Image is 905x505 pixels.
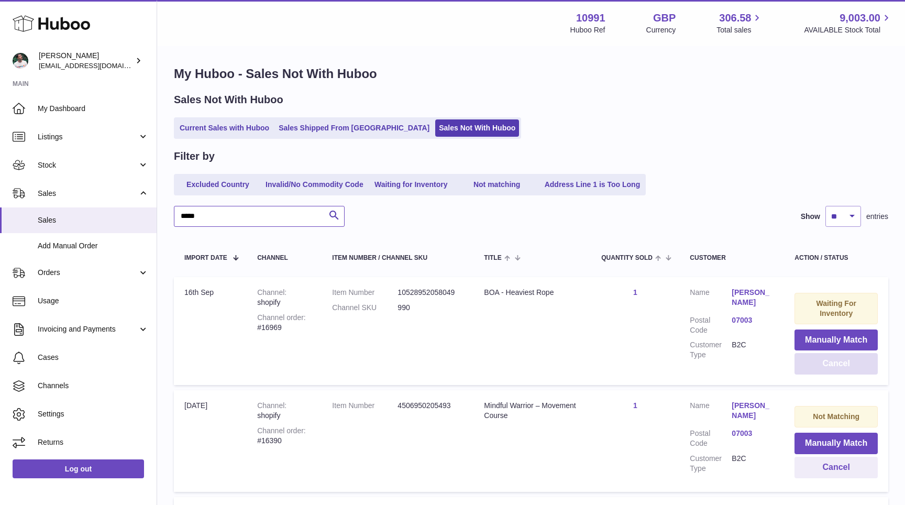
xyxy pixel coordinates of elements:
[690,315,732,335] dt: Postal Code
[257,426,311,446] div: #16390
[257,426,306,435] strong: Channel order
[38,296,149,306] span: Usage
[732,454,774,474] dd: B2C
[176,176,260,193] a: Excluded Country
[633,288,637,297] a: 1
[174,149,215,163] h2: Filter by
[719,11,751,25] span: 306.58
[794,255,878,261] div: Action / Status
[716,11,763,35] a: 306.58 Total sales
[184,255,227,261] span: Import date
[174,390,247,491] td: [DATE]
[13,459,144,478] a: Log out
[484,288,580,298] div: BOA - Heaviest Rope
[38,132,138,142] span: Listings
[38,324,138,334] span: Invoicing and Payments
[174,93,283,107] h2: Sales Not With Huboo
[13,53,28,69] img: timshieff@gmail.com
[732,315,774,325] a: 07003
[813,412,859,421] strong: Not Matching
[38,241,149,251] span: Add Manual Order
[484,255,501,261] span: Title
[39,51,133,71] div: [PERSON_NAME]
[866,212,888,222] span: entries
[716,25,763,35] span: Total sales
[257,401,311,421] div: shopify
[690,255,774,261] div: Customer
[732,429,774,438] a: 07003
[794,330,878,351] button: Manually Match
[646,25,676,35] div: Currency
[690,401,732,423] dt: Name
[794,433,878,454] button: Manually Match
[398,303,463,313] dd: 990
[332,303,398,313] dt: Channel SKU
[816,299,856,317] strong: Waiting For Inventory
[257,288,311,308] div: shopify
[38,353,149,363] span: Cases
[38,268,138,278] span: Orders
[262,176,367,193] a: Invalid/No Commodity Code
[732,340,774,360] dd: B2C
[369,176,453,193] a: Waiting for Inventory
[174,277,247,385] td: 16th Sep
[38,381,149,391] span: Channels
[690,454,732,474] dt: Customer Type
[38,215,149,225] span: Sales
[332,288,398,298] dt: Item Number
[398,288,463,298] dd: 10528952058049
[38,437,149,447] span: Returns
[455,176,539,193] a: Not matching
[840,11,880,25] span: 9,003.00
[38,160,138,170] span: Stock
[38,409,149,419] span: Settings
[653,11,676,25] strong: GBP
[690,288,732,310] dt: Name
[257,313,311,333] div: #16969
[257,401,286,410] strong: Channel
[576,11,605,25] strong: 10991
[39,61,154,70] span: [EMAIL_ADDRESS][DOMAIN_NAME]
[484,401,580,421] div: Mindful Warrior – Movement Course
[794,457,878,478] button: Cancel
[38,189,138,199] span: Sales
[257,255,311,261] div: Channel
[570,25,605,35] div: Huboo Ref
[275,119,433,137] a: Sales Shipped From [GEOGRAPHIC_DATA]
[257,313,306,322] strong: Channel order
[601,255,653,261] span: Quantity Sold
[398,401,463,411] dd: 4506950205493
[174,65,888,82] h1: My Huboo - Sales Not With Huboo
[690,340,732,360] dt: Customer Type
[633,401,637,410] a: 1
[332,255,463,261] div: Item Number / Channel SKU
[801,212,820,222] label: Show
[435,119,519,137] a: Sales Not With Huboo
[804,11,892,35] a: 9,003.00 AVAILABLE Stock Total
[804,25,892,35] span: AVAILABLE Stock Total
[794,353,878,375] button: Cancel
[690,429,732,448] dt: Postal Code
[257,288,286,297] strong: Channel
[176,119,273,137] a: Current Sales with Huboo
[732,288,774,308] a: [PERSON_NAME]
[732,401,774,421] a: [PERSON_NAME]
[38,104,149,114] span: My Dashboard
[332,401,398,411] dt: Item Number
[541,176,644,193] a: Address Line 1 is Too Long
